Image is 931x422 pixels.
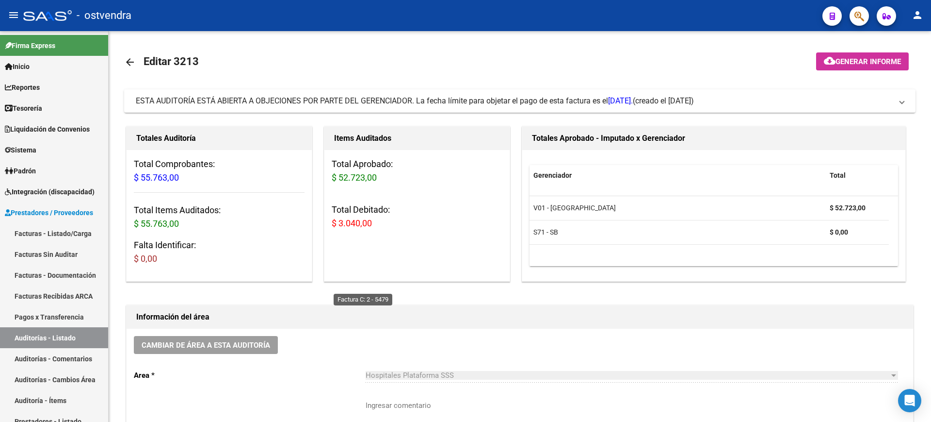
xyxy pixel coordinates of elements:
span: Firma Express [5,40,55,51]
span: Padrón [5,166,36,176]
span: $ 3.040,00 [332,218,372,228]
span: $ 55.763,00 [134,172,179,183]
span: Tesorería [5,103,42,114]
mat-expansion-panel-header: ESTA AUDITORÍA ESTÁ ABIERTA A OBJECIONES POR PARTE DEL GERENCIADOR. La fecha límite para objetar ... [124,89,915,113]
h1: Items Auditados [334,131,500,146]
mat-icon: person [912,9,923,21]
span: Inicio [5,61,30,72]
p: Area * [134,370,366,381]
strong: $ 52.723,00 [830,204,866,212]
span: $ 52.723,00 [332,172,377,183]
datatable-header-cell: Total [826,165,889,186]
h3: Total Debitado: [332,203,502,230]
span: Cambiar de área a esta auditoría [142,341,270,350]
button: Generar informe [816,52,909,70]
span: Gerenciador [533,171,572,179]
span: Hospitales Plataforma SSS [366,371,454,380]
h1: Totales Auditoría [136,131,302,146]
span: Integración (discapacidad) [5,186,95,197]
datatable-header-cell: Gerenciador [530,165,826,186]
h1: Totales Aprobado - Imputado x Gerenciador [532,131,896,146]
h3: Falta Identificar: [134,238,305,266]
button: Cambiar de área a esta auditoría [134,336,278,354]
span: Generar informe [835,57,901,66]
span: Liquidación de Convenios [5,124,90,135]
mat-icon: cloud_download [824,55,835,67]
mat-icon: arrow_back [124,56,136,68]
span: [DATE]. [608,96,633,105]
h3: Total Aprobado: [332,157,502,185]
span: (creado el [DATE]) [633,96,694,106]
span: Sistema [5,145,36,155]
div: Open Intercom Messenger [898,389,921,412]
span: S71 - SB [533,228,558,236]
h3: Total Items Auditados: [134,203,305,231]
span: Reportes [5,82,40,93]
h1: Información del área [136,309,903,325]
span: $ 55.763,00 [134,219,179,229]
span: - ostvendra [77,5,131,26]
span: $ 0,00 [134,253,157,264]
span: Prestadores / Proveedores [5,207,93,218]
h3: Total Comprobantes: [134,157,305,185]
span: ESTA AUDITORÍA ESTÁ ABIERTA A OBJECIONES POR PARTE DEL GERENCIADOR. La fecha límite para objetar ... [136,96,633,105]
span: Editar 3213 [144,55,199,68]
mat-icon: menu [8,9,19,21]
span: V01 - [GEOGRAPHIC_DATA] [533,204,616,212]
strong: $ 0,00 [830,228,848,236]
span: Total [830,171,846,179]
